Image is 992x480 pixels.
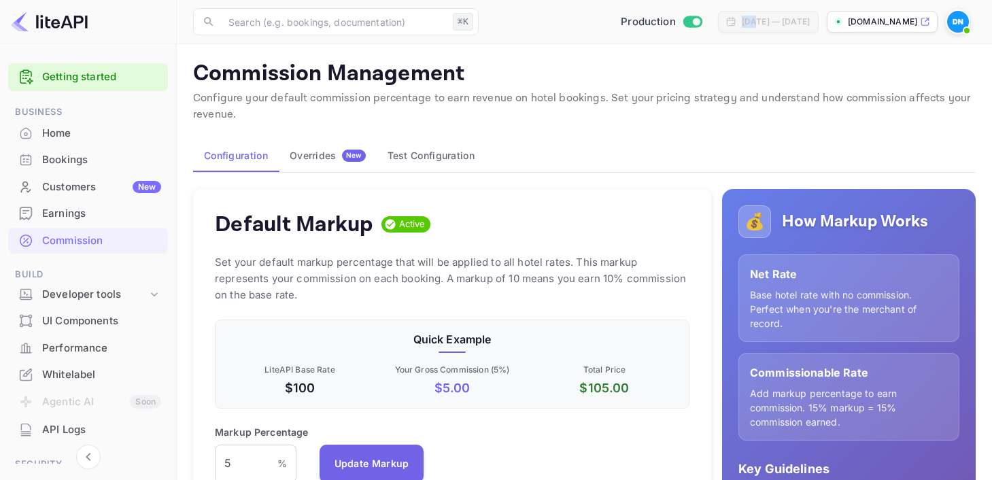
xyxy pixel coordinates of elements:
div: Bookings [8,147,168,173]
div: Home [42,126,161,141]
a: Performance [8,335,168,360]
span: Build [8,267,168,282]
div: API Logs [42,422,161,438]
p: Commissionable Rate [750,364,948,381]
p: $ 105.00 [531,379,678,397]
p: Your Gross Commission ( 5 %) [379,364,526,376]
a: Bookings [8,147,168,172]
div: Whitelabel [8,362,168,388]
div: Overrides [290,150,366,162]
div: Performance [8,335,168,362]
a: API Logs [8,417,168,442]
div: UI Components [8,308,168,335]
button: Collapse navigation [76,445,101,469]
div: Developer tools [42,287,148,303]
input: Search (e.g. bookings, documentation) [220,8,447,35]
p: Net Rate [750,266,948,282]
div: [DATE] — [DATE] [742,16,810,28]
p: Set your default markup percentage that will be applied to all hotel rates. This markup represent... [215,254,689,303]
button: Configuration [193,139,279,172]
p: Base hotel rate with no commission. Perfect when you're the merchant of record. [750,288,948,330]
div: Developer tools [8,283,168,307]
a: Getting started [42,69,161,85]
div: Home [8,120,168,147]
p: 💰 [745,209,765,234]
div: Switch to Sandbox mode [615,14,707,30]
div: UI Components [42,313,161,329]
a: Earnings [8,201,168,226]
div: Performance [42,341,161,356]
h5: How Markup Works [782,211,928,233]
p: $100 [226,379,373,397]
p: Markup Percentage [215,425,309,439]
a: Commission [8,228,168,253]
div: New [133,181,161,193]
div: API Logs [8,417,168,443]
div: Customers [42,179,161,195]
div: CustomersNew [8,174,168,201]
p: Commission Management [193,61,976,88]
p: % [277,456,287,470]
a: Home [8,120,168,145]
p: Total Price [531,364,678,376]
div: ⌘K [453,13,473,31]
div: Bookings [42,152,161,168]
p: $ 5.00 [379,379,526,397]
span: Production [621,14,676,30]
p: LiteAPI Base Rate [226,364,373,376]
p: Add markup percentage to earn commission. 15% markup = 15% commission earned. [750,386,948,429]
p: [DOMAIN_NAME] [848,16,917,28]
a: Whitelabel [8,362,168,387]
p: Configure your default commission percentage to earn revenue on hotel bookings. Set your pricing ... [193,90,976,123]
img: Dominic Newboult [947,11,969,33]
p: Quick Example [226,331,678,347]
span: Security [8,457,168,472]
div: Getting started [8,63,168,91]
a: UI Components [8,308,168,333]
span: Business [8,105,168,120]
div: Commission [42,233,161,249]
img: LiteAPI logo [11,11,88,33]
p: Key Guidelines [738,460,959,478]
div: Earnings [42,206,161,222]
div: Commission [8,228,168,254]
span: New [342,151,366,160]
h4: Default Markup [215,211,373,238]
a: CustomersNew [8,174,168,199]
div: Earnings [8,201,168,227]
div: Whitelabel [42,367,161,383]
button: Test Configuration [377,139,485,172]
span: Active [394,218,431,231]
